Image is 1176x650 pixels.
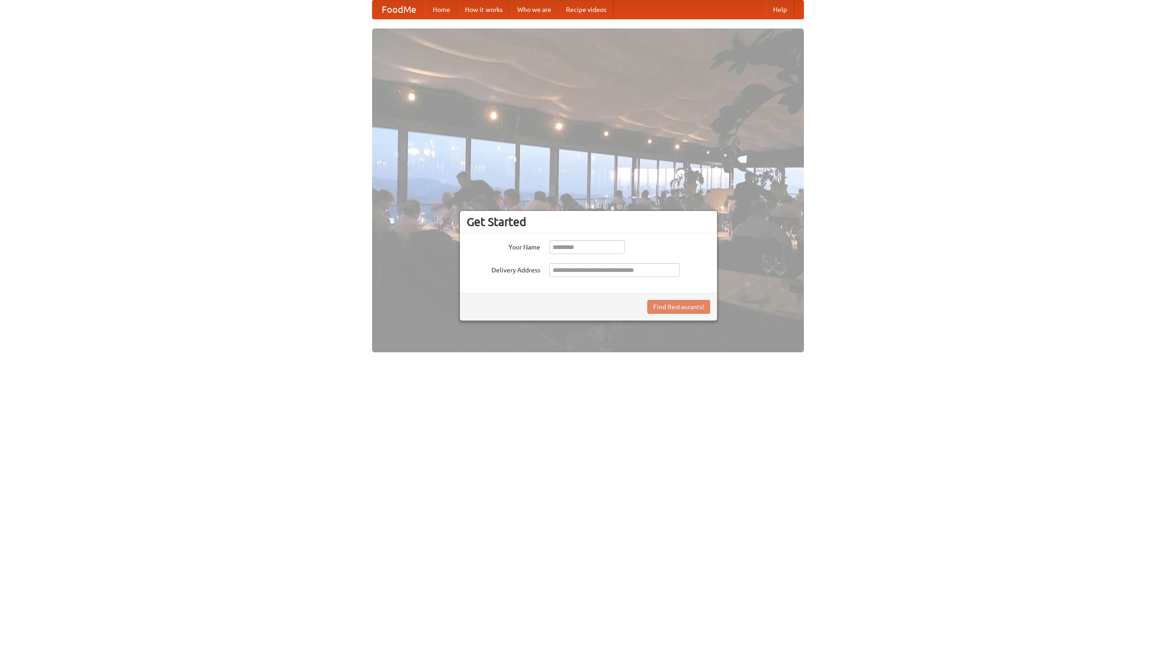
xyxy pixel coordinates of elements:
a: FoodMe [373,0,425,19]
label: Your Name [467,240,540,252]
a: How it works [458,0,510,19]
button: Find Restaurants! [647,300,710,314]
a: Who we are [510,0,559,19]
label: Delivery Address [467,263,540,275]
a: Help [766,0,794,19]
a: Recipe videos [559,0,614,19]
a: Home [425,0,458,19]
h3: Get Started [467,215,710,229]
